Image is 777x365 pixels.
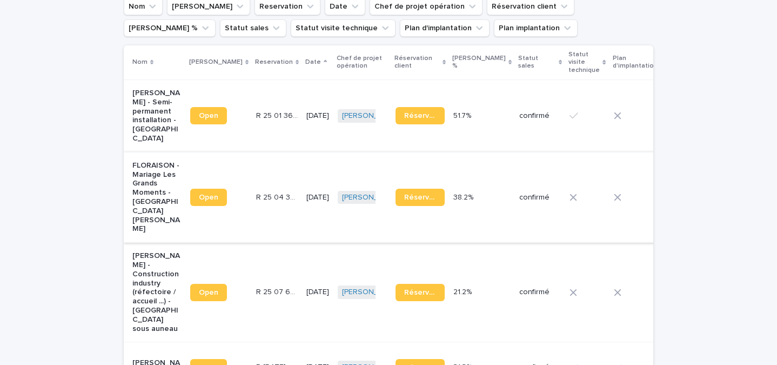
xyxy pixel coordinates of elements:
[404,194,436,201] span: Réservation
[494,19,578,37] button: Plan implantation
[132,89,182,143] p: [PERSON_NAME] - Semi-permanent installation - [GEOGRAPHIC_DATA]
[453,191,475,202] p: 38.2%
[305,56,321,68] p: Date
[132,56,148,68] p: Nom
[199,289,218,296] span: Open
[256,286,300,297] p: R 25 07 653
[124,243,733,342] tr: [PERSON_NAME] - Construction industry (réfectoire / accueil ...) - [GEOGRAPHIC_DATA] sous auneauO...
[220,19,286,37] button: Statut sales
[124,152,733,242] tr: FLORAISON - Mariage Les Grands Moments - [GEOGRAPHIC_DATA][PERSON_NAME]OpenR 25 04 3922R 25 04 39...
[190,107,227,124] a: Open
[396,107,445,124] a: Réservation
[404,112,436,120] span: Réservation
[199,194,218,201] span: Open
[342,111,401,121] a: [PERSON_NAME]
[256,191,300,202] p: R 25 04 3922
[189,56,243,68] p: [PERSON_NAME]
[124,79,733,152] tr: [PERSON_NAME] - Semi-permanent installation - [GEOGRAPHIC_DATA]OpenR 25 01 3620R 25 01 3620 [DATE...
[519,288,561,297] p: confirmé
[306,111,329,121] p: [DATE]
[199,112,218,120] span: Open
[568,49,600,76] p: Statut visite technique
[452,52,506,72] p: [PERSON_NAME] %
[342,193,401,202] a: [PERSON_NAME]
[306,288,329,297] p: [DATE]
[453,109,473,121] p: 51.7%
[291,19,396,37] button: Statut visite technique
[518,52,556,72] p: Statut sales
[342,288,401,297] a: [PERSON_NAME]
[519,193,561,202] p: confirmé
[613,52,658,72] p: Plan d'implantation
[255,56,293,68] p: Reservation
[132,251,182,333] p: [PERSON_NAME] - Construction industry (réfectoire / accueil ...) - [GEOGRAPHIC_DATA] sous auneau
[394,52,440,72] p: Réservation client
[404,289,436,296] span: Réservation
[124,19,216,37] button: Marge %
[400,19,490,37] button: Plan d'implantation
[337,52,388,72] p: Chef de projet opération
[396,189,445,206] a: Réservation
[453,286,474,297] p: 21.2%
[306,193,329,202] p: [DATE]
[132,161,182,234] p: FLORAISON - Mariage Les Grands Moments - [GEOGRAPHIC_DATA][PERSON_NAME]
[396,284,445,301] a: Réservation
[256,109,300,121] p: R 25 01 3620
[519,111,561,121] p: confirmé
[190,284,227,301] a: Open
[190,189,227,206] a: Open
